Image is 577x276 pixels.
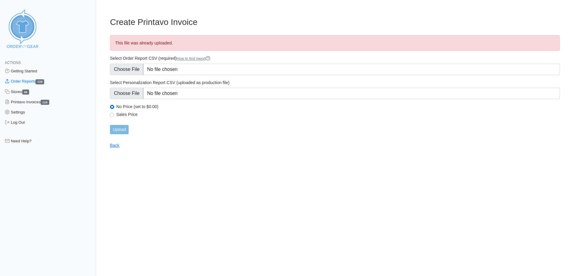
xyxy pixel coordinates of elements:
[110,35,560,51] div: This file was already uploaded.
[41,100,49,105] span: 119
[116,104,560,109] label: No Price (set to $0.00)
[110,143,119,148] a: Back
[110,125,129,134] input: Upload
[177,56,211,61] a: How to find report
[110,56,560,61] label: Select Order Report CSV (required)
[110,80,560,85] label: Select Personalization Report CSV (uploaded as production file)
[35,79,44,84] span: 119
[5,61,21,65] span: Actions
[116,112,560,117] label: Sales Price
[110,17,560,27] h3: Create Printavo Invoice
[22,89,29,95] span: 69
